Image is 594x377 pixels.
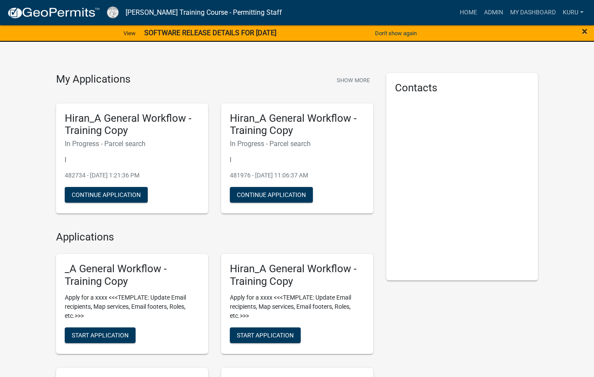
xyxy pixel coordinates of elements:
[107,7,119,18] img: Schneider Training Course - Permitting Staff
[507,4,559,21] a: My Dashboard
[65,140,199,148] h6: In Progress - Parcel search
[395,82,530,94] h5: Contacts
[230,140,365,148] h6: In Progress - Parcel search
[559,4,587,21] a: Kuru
[120,26,139,40] a: View
[582,26,587,37] button: Close
[230,171,365,180] p: 481976 - [DATE] 11:06:37 AM
[56,73,130,86] h4: My Applications
[230,327,301,343] button: Start Application
[144,29,276,37] strong: SOFTWARE RELEASE DETAILS FOR [DATE]
[126,5,282,20] a: [PERSON_NAME] Training Course - Permitting Staff
[65,293,199,320] p: Apply for a xxxx <<<TEMPLATE: Update Email recipients, Map services, Email footers, Roles, etc.>>>
[72,331,129,338] span: Start Application
[65,263,199,288] h5: _A General Workflow - Training Copy
[582,25,587,37] span: ×
[65,155,199,164] p: |
[230,155,365,164] p: |
[333,73,373,87] button: Show More
[65,171,199,180] p: 482734 - [DATE] 1:21:36 PM
[65,187,148,203] button: Continue Application
[56,231,373,244] h4: Applications
[65,112,199,137] h5: Hiran_A General Workflow - Training Copy
[230,293,365,320] p: Apply for a xxxx <<<TEMPLATE: Update Email recipients, Map services, Email footers, Roles, etc.>>>
[456,4,481,21] a: Home
[230,112,365,137] h5: Hiran_A General Workflow - Training Copy
[237,331,294,338] span: Start Application
[65,327,136,343] button: Start Application
[230,187,313,203] button: Continue Application
[372,26,420,40] button: Don't show again
[481,4,507,21] a: Admin
[230,263,365,288] h5: Hiran_A General Workflow - Training Copy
